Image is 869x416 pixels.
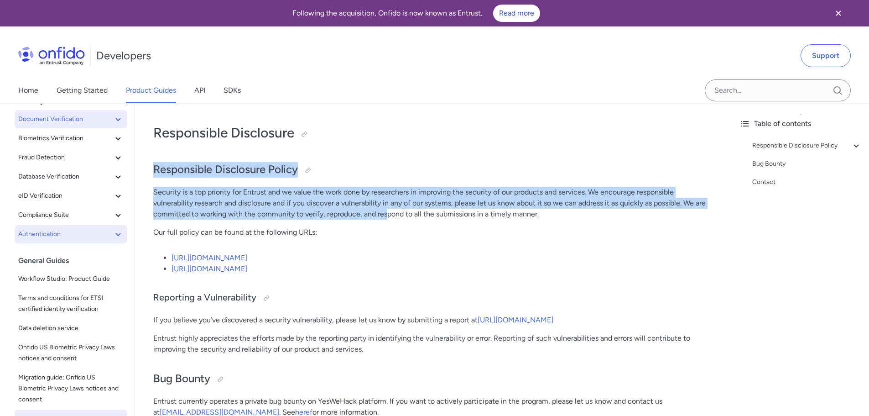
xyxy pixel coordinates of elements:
a: Support [801,44,851,67]
div: Table of contents [739,118,862,129]
a: Onfido US Biometric Privacy Laws notices and consent [15,338,127,368]
span: eID Verification [18,190,113,201]
a: Bug Bounty [752,158,862,169]
a: Data deletion service [15,319,127,337]
button: Biometrics Verification [15,129,127,147]
span: Document Verification [18,114,113,125]
a: Terms and conditions for ETSI certified identity verification [15,289,127,318]
span: Migration guide: Onfido US Biometric Privacy Laws notices and consent [18,372,124,405]
a: [URL][DOMAIN_NAME] [172,253,247,262]
h2: Responsible Disclosure Policy [153,162,714,178]
span: Terms and conditions for ETSI certified identity verification [18,293,124,315]
span: Compliance Suite [18,210,113,221]
span: Authentication [18,229,113,240]
p: If you believe you’ve discovered a security vulnerability, please let us know by submitting a rep... [153,315,714,326]
span: Data deletion service [18,323,124,334]
button: Fraud Detection [15,148,127,167]
a: [URL][DOMAIN_NAME] [478,316,553,324]
a: [URL][DOMAIN_NAME] [172,264,247,273]
a: Workflow Studio: Product Guide [15,270,127,288]
a: Home [18,78,38,103]
button: Authentication [15,225,127,243]
span: Onfido US Biometric Privacy Laws notices and consent [18,342,124,364]
button: Database Verification [15,168,127,186]
p: Entrust highly appreciates the efforts made by the reporting party in identifying the vulnerabili... [153,333,714,355]
p: Security is a top priority for Entrust and we value the work done by researchers in improving the... [153,187,714,220]
span: Workflow Studio: Product Guide [18,274,124,284]
h1: Responsible Disclosure [153,124,714,142]
button: Compliance Suite [15,206,127,224]
a: API [194,78,205,103]
div: Following the acquisition, Onfido is now known as Entrust. [11,5,822,22]
input: Onfido search input field [705,79,851,101]
button: eID Verification [15,187,127,205]
h3: Reporting a Vulnerability [153,291,714,305]
svg: Close banner [833,8,844,19]
a: Getting Started [57,78,108,103]
a: Migration guide: Onfido US Biometric Privacy Laws notices and consent [15,369,127,409]
button: Document Verification [15,110,127,128]
h2: Bug Bounty [153,371,714,387]
button: Close banner [822,2,855,25]
a: Read more [493,5,540,22]
a: Product Guides [126,78,176,103]
h1: Developers [96,48,151,63]
a: SDKs [224,78,241,103]
span: Fraud Detection [18,152,113,163]
p: Our full policy can be found at the following URLs: [153,227,714,238]
span: Database Verification [18,171,113,182]
img: Onfido Logo [18,47,85,65]
a: Contact [752,177,862,188]
div: General Guides [18,252,131,270]
a: Responsible Disclosure Policy [752,140,862,151]
span: Biometrics Verification [18,133,113,144]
